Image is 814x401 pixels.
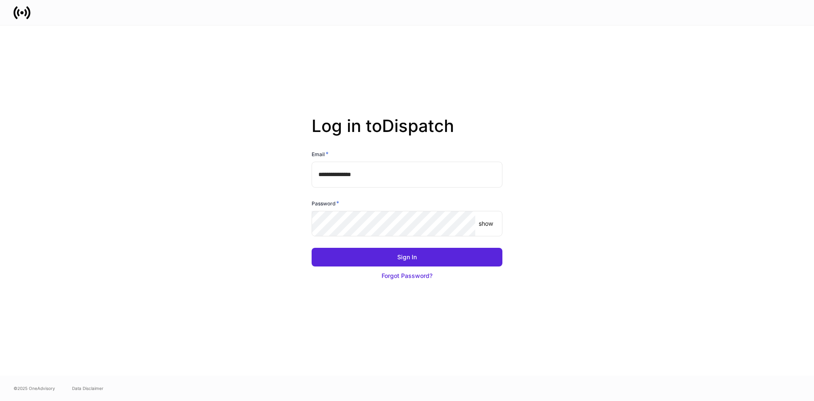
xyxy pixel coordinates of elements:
p: show [479,219,493,228]
span: © 2025 OneAdvisory [14,385,55,392]
button: Forgot Password? [312,266,502,285]
div: Forgot Password? [382,272,432,280]
div: Sign In [397,253,417,261]
h6: Email [312,150,329,158]
button: Sign In [312,248,502,266]
a: Data Disclaimer [72,385,103,392]
h6: Password [312,199,339,208]
h2: Log in to Dispatch [312,116,502,150]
